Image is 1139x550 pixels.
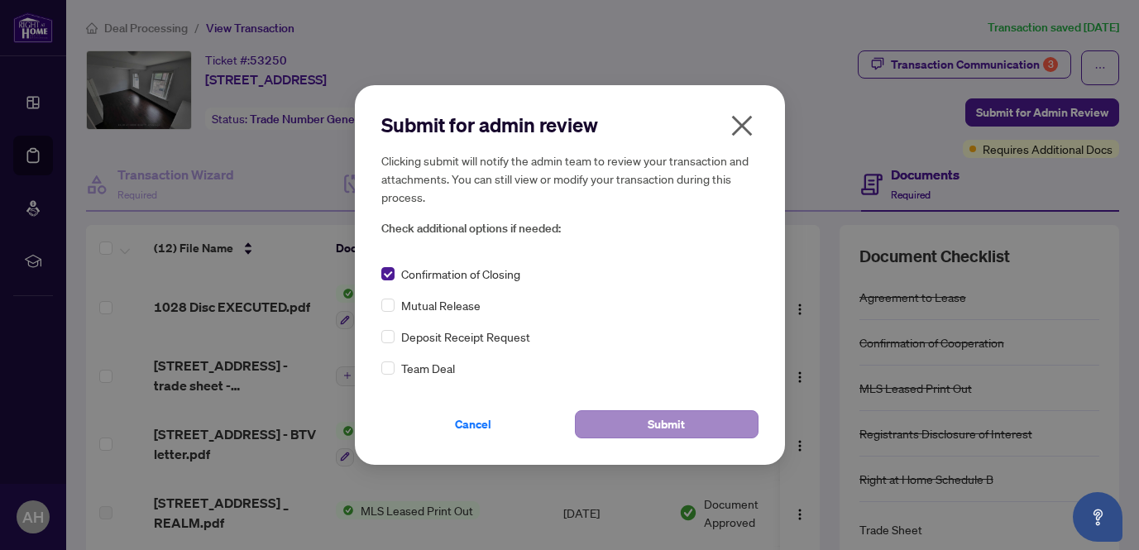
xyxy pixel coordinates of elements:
[729,112,755,139] span: close
[1073,492,1122,542] button: Open asap
[381,151,759,206] h5: Clicking submit will notify the admin team to review your transaction and attachments. You can st...
[381,112,759,138] h2: Submit for admin review
[648,411,685,438] span: Submit
[575,410,759,438] button: Submit
[381,410,565,438] button: Cancel
[401,328,530,346] span: Deposit Receipt Request
[401,265,520,283] span: Confirmation of Closing
[401,359,455,377] span: Team Deal
[401,296,481,314] span: Mutual Release
[381,219,759,238] span: Check additional options if needed:
[455,411,491,438] span: Cancel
